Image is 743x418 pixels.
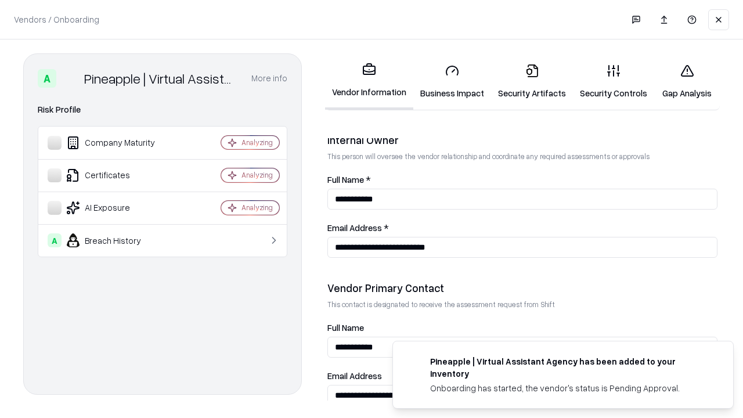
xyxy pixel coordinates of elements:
p: This person will oversee the vendor relationship and coordinate any required assessments or appro... [327,152,717,161]
div: A [48,233,62,247]
div: Risk Profile [38,103,287,117]
div: Vendor Primary Contact [327,281,717,295]
a: Gap Analysis [654,55,720,109]
div: AI Exposure [48,201,186,215]
div: Analyzing [241,138,273,147]
a: Vendor Information [325,53,413,110]
label: Full Name [327,323,717,332]
p: Vendors / Onboarding [14,13,99,26]
a: Security Controls [573,55,654,109]
img: Pineapple | Virtual Assistant Agency [61,69,80,88]
p: This contact is designated to receive the assessment request from Shift [327,300,717,309]
div: Pineapple | Virtual Assistant Agency [84,69,237,88]
a: Security Artifacts [491,55,573,109]
label: Full Name * [327,175,717,184]
div: Internal Owner [327,133,717,147]
div: Breach History [48,233,186,247]
div: A [38,69,56,88]
img: trypineapple.com [407,355,421,369]
div: Certificates [48,168,186,182]
div: Analyzing [241,170,273,180]
div: Pineapple | Virtual Assistant Agency has been added to your inventory [430,355,705,380]
button: More info [251,68,287,89]
label: Email Address [327,372,717,380]
div: Onboarding has started, the vendor's status is Pending Approval. [430,382,705,394]
div: Company Maturity [48,136,186,150]
div: Analyzing [241,203,273,212]
label: Email Address * [327,224,717,232]
a: Business Impact [413,55,491,109]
